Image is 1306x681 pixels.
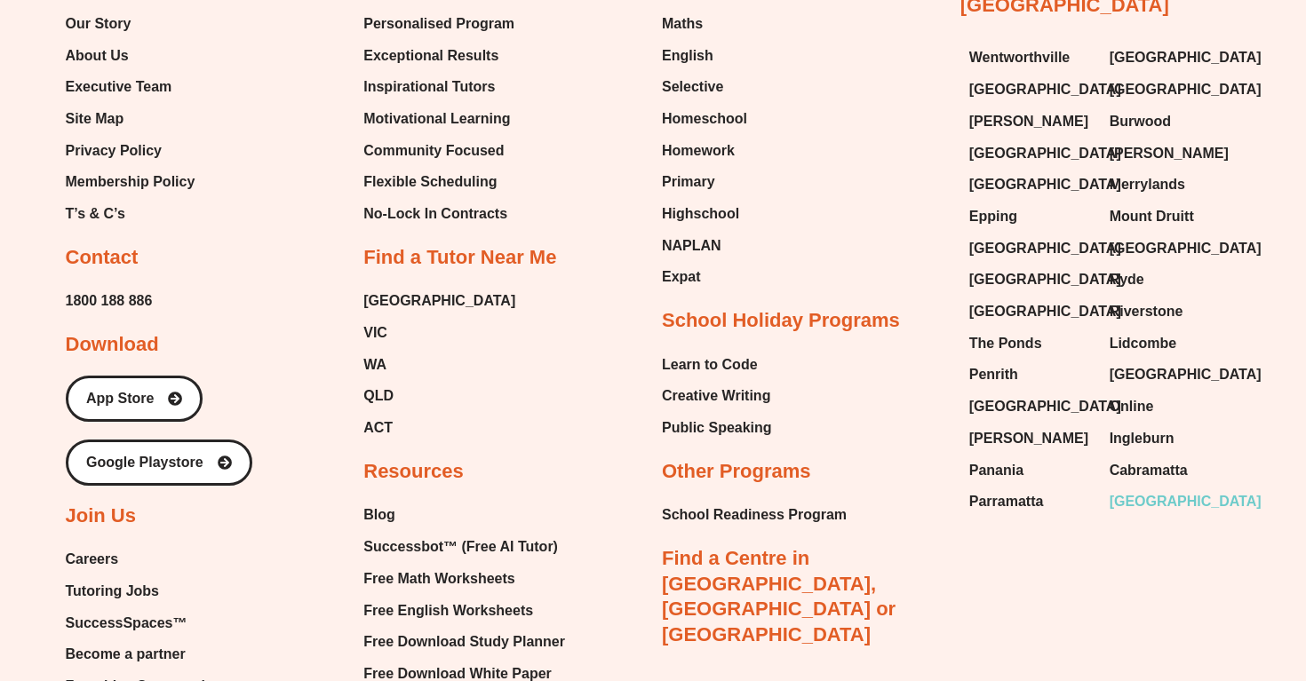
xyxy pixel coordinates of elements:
[363,352,515,378] a: WA
[352,205,359,216] span: K
[662,415,772,441] span: Public Speaking
[339,205,346,216] span: V
[275,205,281,216] span: L
[86,392,154,406] span: App Store
[134,178,139,194] span: \
[662,74,723,100] span: Selective
[363,566,576,592] a: Free Math Worksheets
[328,205,335,216] span: Y
[132,205,140,216] span: D
[111,219,122,230] span: 
[662,383,770,409] span: Creative Writing
[99,219,107,230] span: D
[196,205,205,216] span: O
[172,178,181,194] span: L
[66,138,195,164] a: Privacy Policy
[662,201,739,227] span: Highschool
[149,113,163,133] span: U
[187,2,213,27] span: of ⁨4⁩
[122,205,129,216] span: V
[142,219,153,230] span: 
[186,205,194,216] span: U
[66,578,159,605] span: Tutoring Jobs
[1110,457,1188,484] span: Cabramatta
[66,43,195,69] a: About Us
[109,178,120,194] span: V
[66,201,195,227] a: T’s & C’s
[969,298,1121,325] span: [GEOGRAPHIC_DATA]
[969,44,1071,71] span: Wentworthville
[662,233,747,259] a: NAPLAN
[201,205,203,216] span: \
[442,205,448,216] span: J
[363,201,514,227] a: No-Lock In Contracts
[363,138,504,164] span: Community Focused
[969,140,1092,167] a: [GEOGRAPHIC_DATA]
[363,629,565,655] span: Free Download Study Planner
[227,205,234,216] span: L
[364,205,375,216] span: 
[409,205,417,216] span: R
[211,205,219,216] span: D
[662,352,772,378] a: Learn to Code
[229,205,237,216] span: H
[66,169,195,195] span: Membership Policy
[277,205,288,216] span: W
[1110,298,1232,325] a: Riverstone
[221,205,228,216] span: S
[363,598,533,624] span: Free English Worksheets
[142,178,158,194] span: 
[310,113,330,133] span: 
[519,205,527,216] span: H
[131,219,139,230] span: D
[358,205,366,216] span: H
[66,376,203,422] a: App Store
[1110,203,1194,230] span: Mount Druitt
[1110,108,1171,135] span: Burwood
[258,113,272,133] span: H
[1001,480,1306,681] iframe: Chat Widget
[1110,425,1232,452] a: Ingleburn
[66,74,172,100] span: Executive Team
[501,2,526,27] button: Draw
[348,205,359,216] span: W
[497,205,507,216] span: 
[1110,235,1232,262] a: [GEOGRAPHIC_DATA]
[1110,235,1262,262] span: [GEOGRAPHIC_DATA]
[326,205,332,216] span: L
[1110,108,1232,135] a: Burwood
[363,320,387,346] span: VIC
[99,205,105,216] span: $
[66,439,252,486] a: Google Playstore
[363,534,576,560] a: Successbot™ (Free AI Tutor)
[363,74,495,100] span: Inspirational Tutors
[969,425,1092,452] a: [PERSON_NAME]
[363,106,510,132] span: Motivational Learning
[362,113,376,133] span: R
[1110,44,1232,71] a: [GEOGRAPHIC_DATA]
[662,547,896,645] a: Find a Centre in [GEOGRAPHIC_DATA], [GEOGRAPHIC_DATA] or [GEOGRAPHIC_DATA]
[363,383,515,409] a: QLD
[406,205,417,216] span: 
[66,11,195,37] a: Our Story
[298,205,308,216] span: W
[66,641,186,668] span: Become a partner
[241,113,261,133] span: 
[363,106,514,132] a: Motivational Learning
[105,219,114,230] span: Q
[969,203,1017,230] span: Epping
[138,219,140,230] span: \
[1110,330,1177,357] span: Lidcombe
[334,205,342,216] span: H
[1110,298,1183,325] span: Riverstone
[969,393,1121,420] span: [GEOGRAPHIC_DATA]
[537,205,545,216] span: D
[969,457,1023,484] span: Panania
[1110,393,1232,420] a: Online
[115,205,123,216] span: H
[382,205,389,216] span: K
[490,205,498,216] span: R
[125,113,141,133] span: G
[363,43,514,69] a: Exceptional Results
[138,113,152,133] span: H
